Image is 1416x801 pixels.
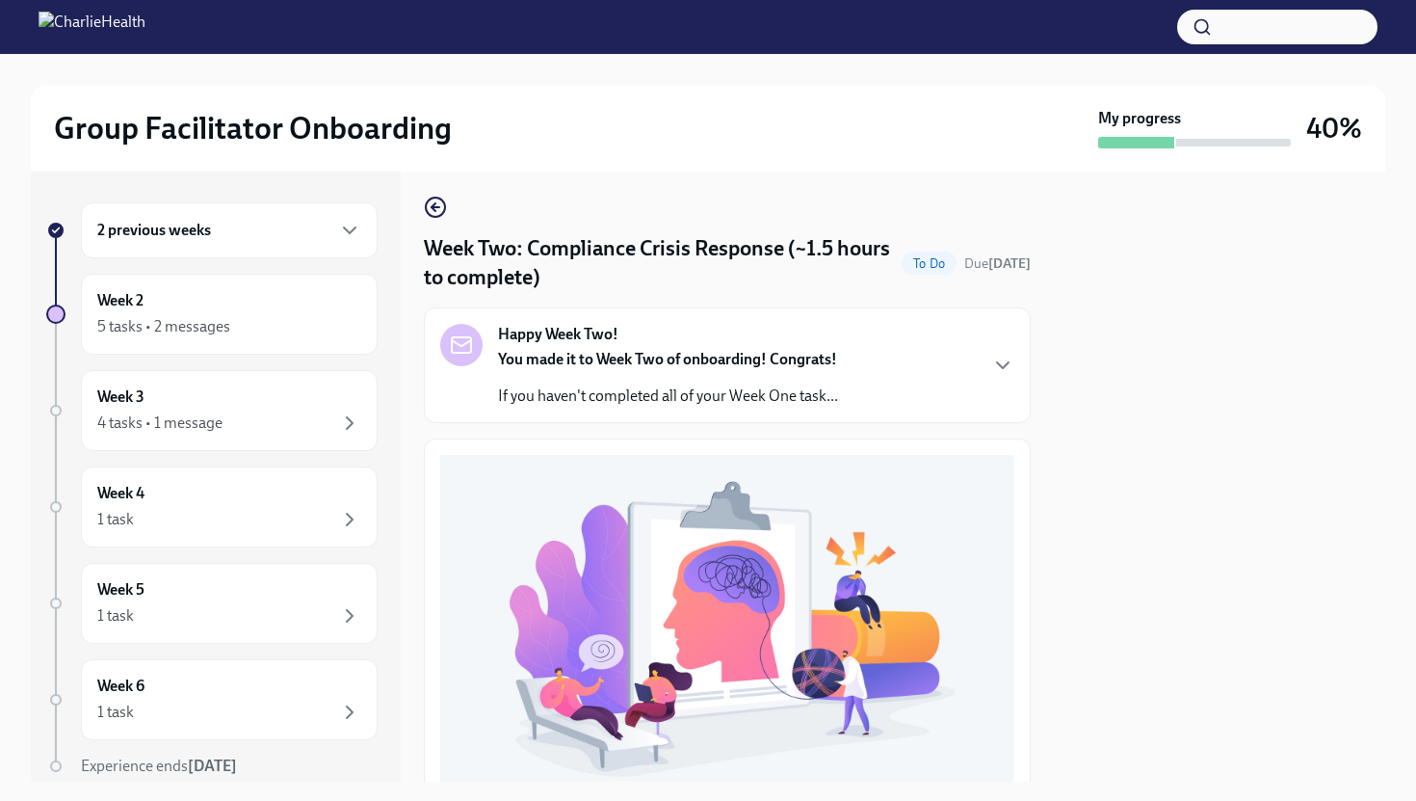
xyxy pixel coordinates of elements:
[46,563,378,644] a: Week 51 task
[81,202,378,258] div: 2 previous weeks
[1098,108,1181,129] strong: My progress
[97,413,223,434] div: 4 tasks • 1 message
[97,579,144,601] h6: Week 5
[39,12,145,42] img: CharlieHealth
[46,274,378,355] a: Week 25 tasks • 2 messages
[54,109,452,147] h2: Group Facilitator Onboarding
[498,350,837,368] strong: You made it to Week Two of onboarding! Congrats!
[97,483,144,504] h6: Week 4
[1306,111,1362,146] h3: 40%
[97,605,134,627] div: 1 task
[498,324,618,345] strong: Happy Week Two!
[97,702,134,723] div: 1 task
[188,757,237,775] strong: [DATE]
[97,290,144,311] h6: Week 2
[97,316,230,337] div: 5 tasks • 2 messages
[498,386,838,407] p: If you haven't completed all of your Week One task...
[988,255,1031,272] strong: [DATE]
[424,234,894,292] h4: Week Two: Compliance Crisis Response (~1.5 hours to complete)
[46,659,378,740] a: Week 61 task
[81,757,237,775] span: Experience ends
[46,370,378,451] a: Week 34 tasks • 1 message
[97,509,134,530] div: 1 task
[902,256,957,271] span: To Do
[964,255,1031,272] span: Due
[440,455,1014,800] button: Zoom image
[97,220,211,241] h6: 2 previous weeks
[964,254,1031,273] span: September 29th, 2025 09:00
[46,467,378,547] a: Week 41 task
[97,387,144,408] h6: Week 3
[97,676,144,697] h6: Week 6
